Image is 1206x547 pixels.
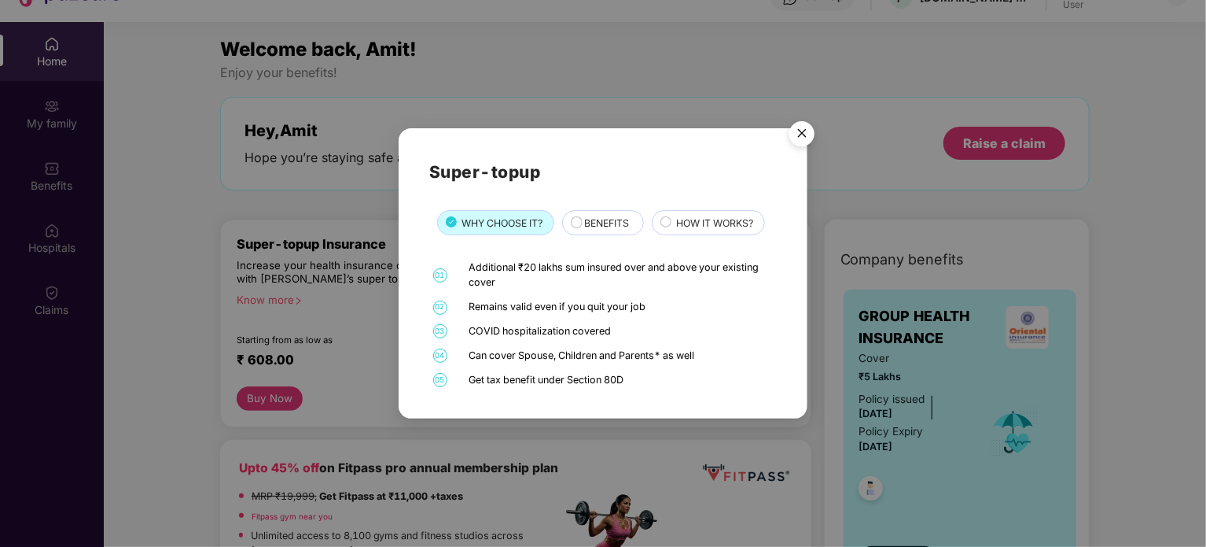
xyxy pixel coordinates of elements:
button: Close [780,113,822,156]
h2: Super-topup [429,159,777,185]
span: HOW IT WORKS? [676,216,753,231]
div: COVID hospitalization covered [469,324,774,339]
img: svg+xml;base64,PHN2ZyB4bWxucz0iaHR0cDovL3d3dy53My5vcmcvMjAwMC9zdmciIHdpZHRoPSI1NiIgaGVpZ2h0PSI1Ni... [780,114,824,158]
div: Remains valid even if you quit your job [469,300,774,315]
div: Additional ₹20 lakhs sum insured over and above your existing cover [469,261,774,290]
span: WHY CHOOSE IT? [462,216,543,231]
div: Get tax benefit under Section 80D [469,373,774,388]
div: Can cover Spouse, Children and Parents* as well [469,349,774,364]
span: 03 [433,324,447,338]
span: BENEFITS [584,216,629,231]
span: 02 [433,301,447,315]
span: 05 [433,373,447,387]
span: 01 [433,268,447,283]
span: 04 [433,349,447,363]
